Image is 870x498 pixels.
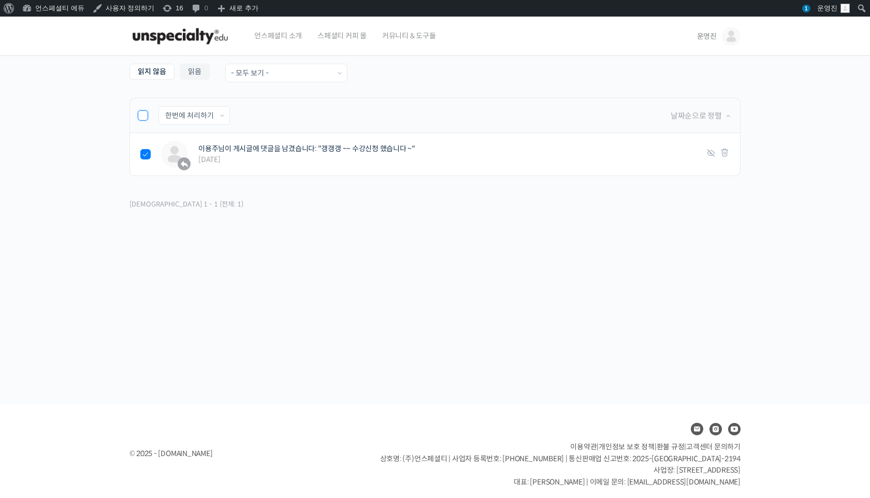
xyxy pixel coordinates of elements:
a: 설정 [134,328,199,354]
a: 읽음 [180,64,210,80]
a: 이용약관 [570,442,597,451]
div: 날짜순으로 정렬 [671,108,732,123]
span: 운영진 [697,32,717,41]
div: | [700,148,730,162]
a: 운영진 [697,17,741,56]
span: 1 [802,5,810,12]
a: 대화 [68,328,134,354]
span: 스페셜티 커피 몰 [317,16,367,55]
span: 설정 [160,344,172,352]
a: 커뮤니티 & 도구들 [377,17,441,56]
a: 개인정보 보호 정책 [599,442,655,451]
a: 읽지 않음 [129,64,175,80]
a: 언스페셜티 소개 [249,17,307,56]
p: [DEMOGRAPHIC_DATA] 1 - 1 (전체: 1) [129,197,243,211]
span: [DATE] [198,155,700,165]
span: 고객센터 문의하기 [686,442,741,451]
span: 커뮤니티 & 도구들 [382,16,436,55]
img: 프로필 사진 [161,141,188,168]
a: Oldest First [724,109,732,123]
a: 홈 [3,328,68,354]
span: 대화 [95,344,107,353]
p: | | | 상호명: (주)언스페셜티 | 사업자 등록번호: [PHONE_NUMBER] | 통신판매업 신고번호: 2025-[GEOGRAPHIC_DATA]-2194 사업장: [ST... [380,441,741,488]
span: 언스페셜티 소개 [254,16,302,55]
nav: Sub Menu [129,64,210,82]
a: 스페셜티 커피 몰 [312,17,372,56]
a: 이용주님이 게시글에 댓글을 남겼습니다: "갱갱갱 ~~ 수강신청 했습니다 ~" [198,144,415,153]
span: 홈 [33,344,39,352]
a: 환불 규정 [657,442,685,451]
div: © 2025 - [DOMAIN_NAME] [129,447,354,461]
